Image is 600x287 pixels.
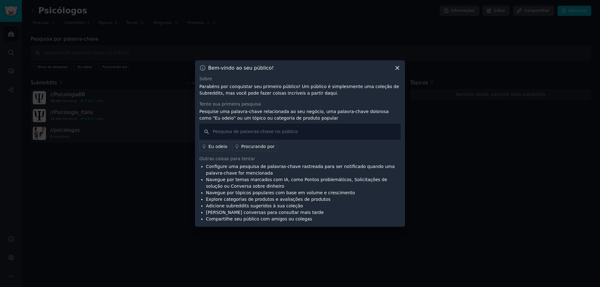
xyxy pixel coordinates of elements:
[206,216,312,221] font: Compartilhe seu público com amigos ou colegas
[206,177,387,189] font: Navegue por temas marcados com IA, como Pontos problemáticos, Solicitações de solução ou Conversa...
[206,210,324,215] font: [PERSON_NAME] conversas para consultar mais tarde
[199,84,399,96] font: Parabéns por conquistar seu primeiro público! Um público é simplesmente uma coleção de Subreddits...
[206,197,331,202] font: Explore categorias de produtos e avaliações de produtos
[206,203,303,208] font: Adicione subreddits sugeridos à sua coleção
[206,190,355,195] font: Navegue por tópicos populares com base em volume e crescimento
[199,101,261,106] font: Tente sua primeira pesquisa
[208,144,227,149] font: Eu odeio
[199,156,255,161] font: Outras coisas para tentar
[199,76,212,81] font: Sobre
[241,144,275,149] font: Procurando por
[232,142,277,151] a: Procurando por
[199,109,389,121] font: Pesquise uma palavra-chave relacionada ao seu negócio, uma palavra-chave dolorosa como "Eu odeio"...
[199,124,401,140] input: Pesquisa de palavras-chave no público
[208,65,274,71] font: Bem-vindo ao seu público!
[199,142,230,151] a: Eu odeio
[206,164,395,176] font: Configure uma pesquisa de palavras-chave rastreada para ser notificado quando uma palavra-chave f...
